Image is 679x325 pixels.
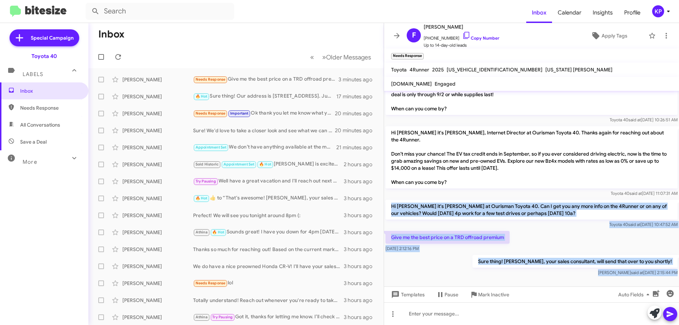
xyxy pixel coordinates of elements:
div: Give me the best price on a TRD offroad premium [193,75,338,83]
a: Inbox [526,2,552,23]
div: Well have a great vacation and I'll reach out next week to set up a good time (: [193,177,344,185]
span: [US_VEHICLE_IDENTIFICATION_NUMBER] [447,66,542,73]
a: Special Campaign [10,29,79,46]
h1: Inbox [98,29,124,40]
div: [PERSON_NAME] [122,161,193,168]
span: Toyota [391,66,407,73]
div: Toyota 40 [31,53,57,60]
div: 3 hours ago [344,195,378,202]
span: Apply Tags [602,29,627,42]
span: 🔥 Hot [196,196,208,201]
a: Insights [587,2,619,23]
span: « [310,53,314,62]
div: Sounds great! I have you down for 4pm [DATE] with [PERSON_NAME]! [193,228,344,236]
span: Needs Response [20,104,80,111]
button: Auto Fields [613,288,658,301]
div: We do have a nice preowned Honda CR-V! I'll have your sales consultant send that over to you! [193,263,344,270]
span: F [412,30,416,41]
span: Athina [196,315,208,319]
div: Sure thing! Our address is [STREET_ADDRESS]. Just ask for [PERSON_NAME] when you get here. Can’t ... [193,92,336,100]
div: lol [193,279,344,287]
span: 🔥 Hot [212,230,224,234]
div: ​👍​ to “ That's awesome! [PERSON_NAME], your sales consultant, will reach out to you next week to... [193,194,344,202]
div: [PERSON_NAME] [122,263,193,270]
div: 3 hours ago [344,246,378,253]
div: 20 minutes ago [336,127,378,134]
div: 3 hours ago [344,229,378,236]
span: said at [628,222,640,227]
span: » [322,53,326,62]
div: [PERSON_NAME] [122,144,193,151]
div: 2 hours ago [344,161,378,168]
p: Sure thing! [PERSON_NAME], your sales consultant, will send that over to you shortly! [472,255,678,268]
span: Important [230,111,249,116]
span: Try Pausing [196,179,216,184]
span: Labels [23,71,43,77]
div: 3 hours ago [344,297,378,304]
div: [PERSON_NAME] [122,297,193,304]
div: [PERSON_NAME] [122,229,193,236]
div: 20 minutes ago [336,110,378,117]
div: Thanks so much for reaching out! Based on the current market value and the condition, I’d love fo... [193,246,344,253]
div: [PERSON_NAME] is excited to help you find the perfect vehicle and will be in touch as soon as the... [193,160,344,168]
div: 21 minutes ago [336,144,378,151]
a: Profile [619,2,646,23]
div: [PERSON_NAME] [122,195,193,202]
span: Engaged [435,81,455,87]
span: [US_STATE] [PERSON_NAME] [545,66,613,73]
span: Needs Response [196,77,226,82]
span: All Conversations [20,121,60,128]
div: 3 hours ago [344,178,378,185]
p: Hi [PERSON_NAME] it's [PERSON_NAME], Internet Director at Ourisman Toyota 40. Thanks again for re... [385,126,678,188]
button: Apply Tags [573,29,645,42]
span: Toyota 40 [DATE] 11:07:31 AM [611,191,678,196]
span: Toyota 40 [DATE] 10:47:52 AM [609,222,678,227]
p: Hi [PERSON_NAME] it's [PERSON_NAME] at Ourisman Toyota 40. Can I get you any more info on the 4Ru... [385,200,678,220]
div: [PERSON_NAME] [122,280,193,287]
button: Templates [384,288,430,301]
div: 3 minutes ago [338,76,378,83]
span: Older Messages [326,53,371,61]
a: Calendar [552,2,587,23]
div: [PERSON_NAME] [122,76,193,83]
div: 3 hours ago [344,263,378,270]
span: Templates [390,288,425,301]
div: Totally understand! Reach out whenever you're ready to take the next step! I'm happy to help! [193,297,344,304]
div: 3 hours ago [344,280,378,287]
span: Appointment Set [224,162,255,167]
a: Copy Number [462,35,499,41]
span: said at [628,117,641,122]
button: Pause [430,288,464,301]
span: Save a Deal [20,138,47,145]
span: [PHONE_NUMBER] [424,31,499,42]
div: [PERSON_NAME] [122,212,193,219]
span: Athina [196,230,208,234]
button: Mark Inactive [464,288,515,301]
span: Toyota 40 [DATE] 10:26:51 AM [610,117,678,122]
span: [DATE] 2:12:16 PM [385,246,419,251]
span: More [23,159,37,165]
span: 4Runner [410,66,429,73]
span: Needs Response [196,281,226,285]
span: Up to 14-day-old leads [424,42,499,49]
span: Special Campaign [31,34,74,41]
div: We don’t have anything available at the moment, but no worries! [PERSON_NAME], your sales consult... [193,143,336,151]
div: [PERSON_NAME] [122,110,193,117]
span: said at [629,191,642,196]
div: Sure! We'd love to take a closer look and see what we can do for you. If you have some time to sw... [193,127,336,134]
span: 🔥 Hot [259,162,271,167]
span: [PERSON_NAME] [DATE] 2:15:44 PM [598,270,678,275]
div: [PERSON_NAME] [122,246,193,253]
button: Previous [306,50,318,64]
button: KP [646,5,671,17]
span: Inbox [20,87,80,94]
span: Try Pausing [212,315,233,319]
button: Next [318,50,375,64]
div: [PERSON_NAME] [122,178,193,185]
span: [DOMAIN_NAME] [391,81,432,87]
span: Needs Response [196,111,226,116]
span: Pause [445,288,458,301]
